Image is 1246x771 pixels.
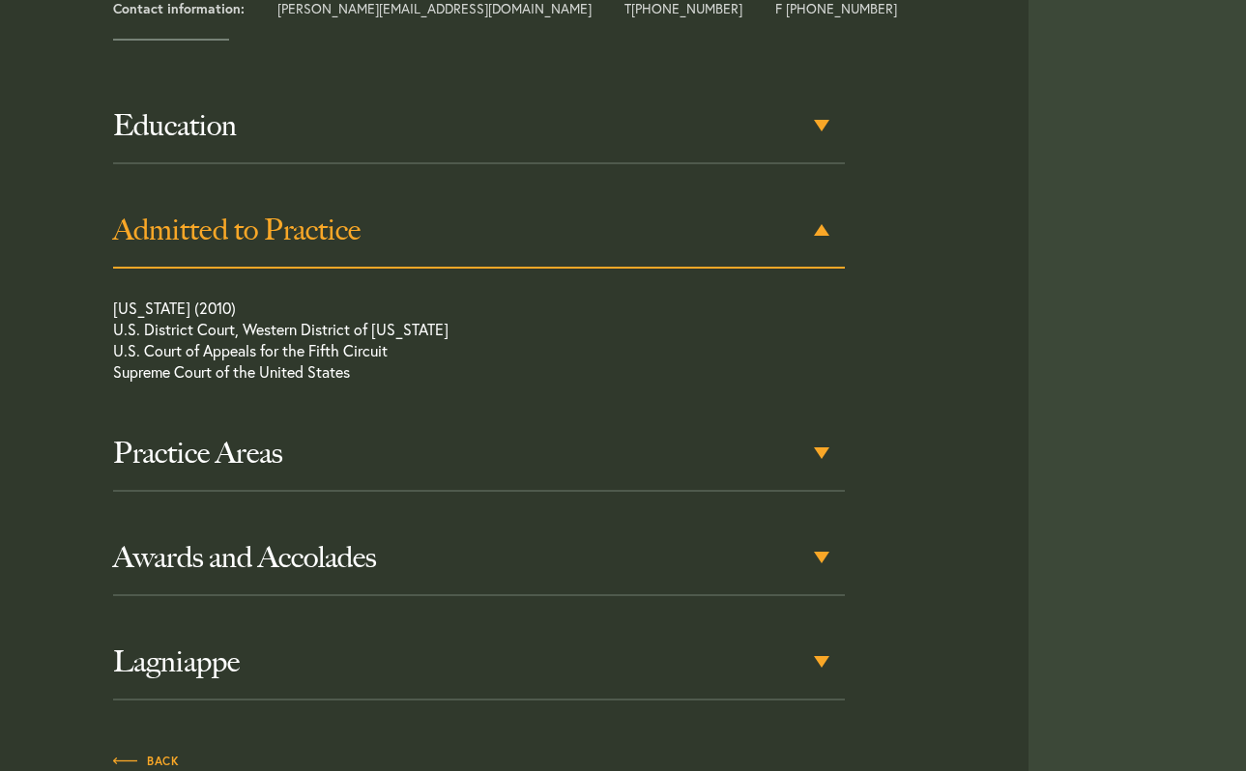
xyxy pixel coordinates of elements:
h3: Awards and Accolades [113,540,845,575]
span: Back [113,756,179,767]
a: Back [113,749,179,770]
h3: Admitted to Practice [113,213,845,247]
span: T [624,2,742,15]
p: [US_STATE] (2010) U.S. District Court, Western District of [US_STATE] U.S. Court of Appeals for t... [113,298,771,392]
h3: Education [113,108,845,143]
h3: Practice Areas [113,436,845,471]
span: F [PHONE_NUMBER] [775,2,897,15]
h3: Lagniappe [113,644,845,679]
